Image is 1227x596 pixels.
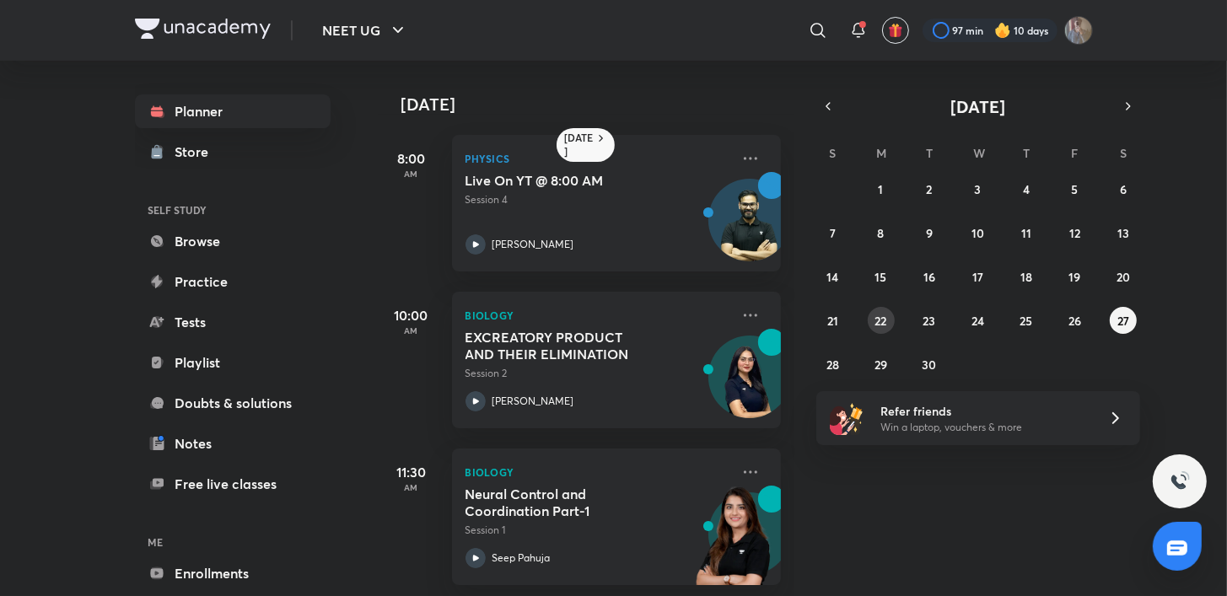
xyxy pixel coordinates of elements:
abbr: September 2, 2025 [927,181,933,197]
p: Seep Pahuja [492,550,551,566]
a: Notes [135,427,331,460]
abbr: September 11, 2025 [1021,225,1031,241]
button: September 21, 2025 [819,307,846,334]
button: September 6, 2025 [1110,175,1137,202]
h6: Refer friends [880,402,1088,420]
button: September 11, 2025 [1013,219,1040,246]
a: Tests [135,305,331,339]
abbr: Friday [1071,145,1078,161]
abbr: Tuesday [926,145,933,161]
abbr: September 18, 2025 [1020,269,1032,285]
button: September 29, 2025 [868,351,895,378]
a: Store [135,135,331,169]
p: AM [378,482,445,492]
abbr: September 1, 2025 [879,181,884,197]
span: [DATE] [950,95,1005,118]
button: September 12, 2025 [1061,219,1088,246]
abbr: September 23, 2025 [923,313,936,329]
h5: 8:00 [378,148,445,169]
abbr: September 24, 2025 [971,313,984,329]
a: Practice [135,265,331,298]
p: AM [378,325,445,336]
abbr: Saturday [1120,145,1127,161]
p: Session 2 [466,366,730,381]
p: Session 1 [466,523,730,538]
button: September 4, 2025 [1013,175,1040,202]
img: Avatar [709,345,790,426]
button: September 22, 2025 [868,307,895,334]
div: Store [175,142,219,162]
button: September 17, 2025 [964,263,991,290]
abbr: Sunday [829,145,836,161]
abbr: September 29, 2025 [875,357,887,373]
abbr: September 19, 2025 [1068,269,1080,285]
abbr: September 14, 2025 [826,269,838,285]
a: Company Logo [135,19,271,43]
button: September 3, 2025 [964,175,991,202]
h5: 11:30 [378,462,445,482]
abbr: September 21, 2025 [827,313,838,329]
a: Enrollments [135,556,331,590]
button: September 18, 2025 [1013,263,1040,290]
button: September 8, 2025 [868,219,895,246]
p: AM [378,169,445,179]
h4: [DATE] [401,94,798,115]
abbr: September 7, 2025 [830,225,836,241]
p: Biology [466,305,730,325]
abbr: September 10, 2025 [971,225,984,241]
p: Physics [466,148,730,169]
button: September 10, 2025 [964,219,991,246]
img: ttu [1170,471,1190,491]
button: September 26, 2025 [1061,307,1088,334]
abbr: September 27, 2025 [1117,313,1129,329]
p: [PERSON_NAME] [492,237,574,252]
button: September 2, 2025 [916,175,943,202]
abbr: September 17, 2025 [972,269,983,285]
img: referral [830,401,864,435]
abbr: September 26, 2025 [1068,313,1081,329]
button: September 27, 2025 [1110,307,1137,334]
button: September 1, 2025 [868,175,895,202]
p: Session 4 [466,192,730,207]
button: September 23, 2025 [916,307,943,334]
p: Win a laptop, vouchers & more [880,420,1088,435]
a: Doubts & solutions [135,386,331,420]
button: [DATE] [840,94,1117,118]
abbr: September 30, 2025 [923,357,937,373]
abbr: September 13, 2025 [1117,225,1129,241]
abbr: September 4, 2025 [1023,181,1030,197]
img: avatar [888,23,903,38]
a: Free live classes [135,467,331,501]
button: September 13, 2025 [1110,219,1137,246]
a: Playlist [135,346,331,379]
abbr: Wednesday [973,145,985,161]
abbr: September 25, 2025 [1020,313,1032,329]
button: September 9, 2025 [916,219,943,246]
abbr: September 6, 2025 [1120,181,1127,197]
button: September 24, 2025 [964,307,991,334]
abbr: September 16, 2025 [923,269,935,285]
h6: [DATE] [565,132,595,158]
a: Browse [135,224,331,258]
img: Avatar [709,188,790,269]
abbr: September 3, 2025 [974,181,981,197]
h6: SELF STUDY [135,196,331,224]
abbr: September 28, 2025 [826,357,839,373]
button: September 20, 2025 [1110,263,1137,290]
abbr: September 15, 2025 [875,269,887,285]
p: Biology [466,462,730,482]
h6: ME [135,528,331,556]
button: September 25, 2025 [1013,307,1040,334]
button: September 28, 2025 [819,351,846,378]
button: September 7, 2025 [819,219,846,246]
abbr: September 8, 2025 [878,225,885,241]
button: avatar [882,17,909,44]
button: September 14, 2025 [819,263,846,290]
img: streak [994,22,1011,39]
h5: 10:00 [378,305,445,325]
abbr: September 20, 2025 [1117,269,1130,285]
button: September 15, 2025 [868,263,895,290]
p: [PERSON_NAME] [492,394,574,409]
abbr: September 9, 2025 [926,225,933,241]
button: September 5, 2025 [1061,175,1088,202]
